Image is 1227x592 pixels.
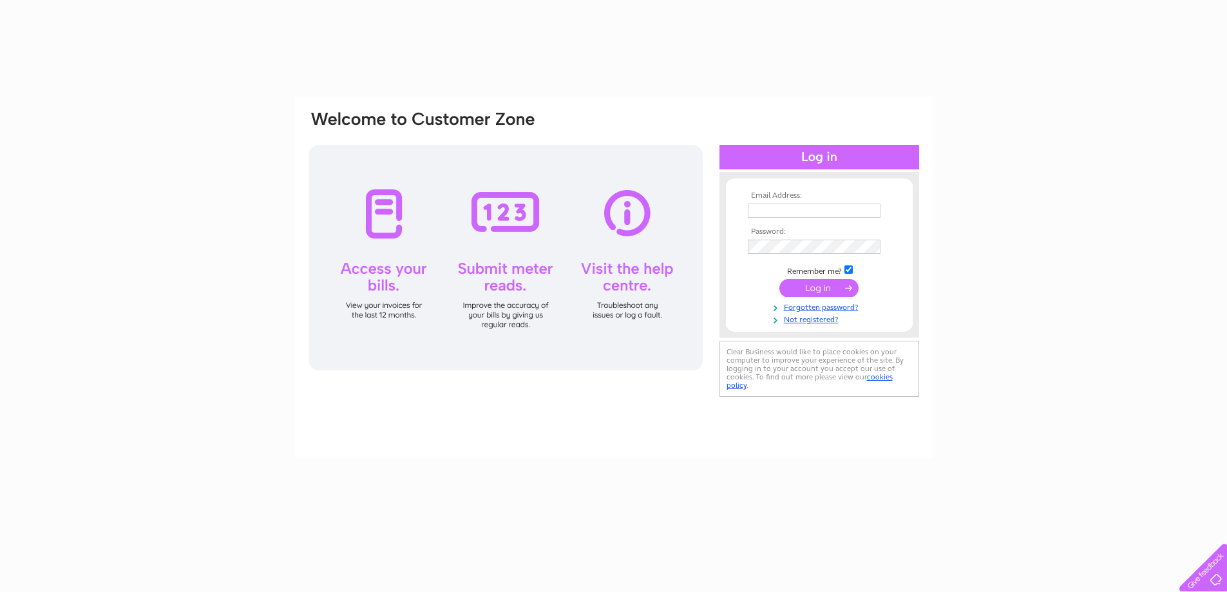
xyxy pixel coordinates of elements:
[748,312,894,325] a: Not registered?
[779,279,859,297] input: Submit
[745,227,894,236] th: Password:
[719,341,919,397] div: Clear Business would like to place cookies on your computer to improve your experience of the sit...
[727,372,893,390] a: cookies policy
[745,191,894,200] th: Email Address:
[748,300,894,312] a: Forgotten password?
[745,263,894,276] td: Remember me?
